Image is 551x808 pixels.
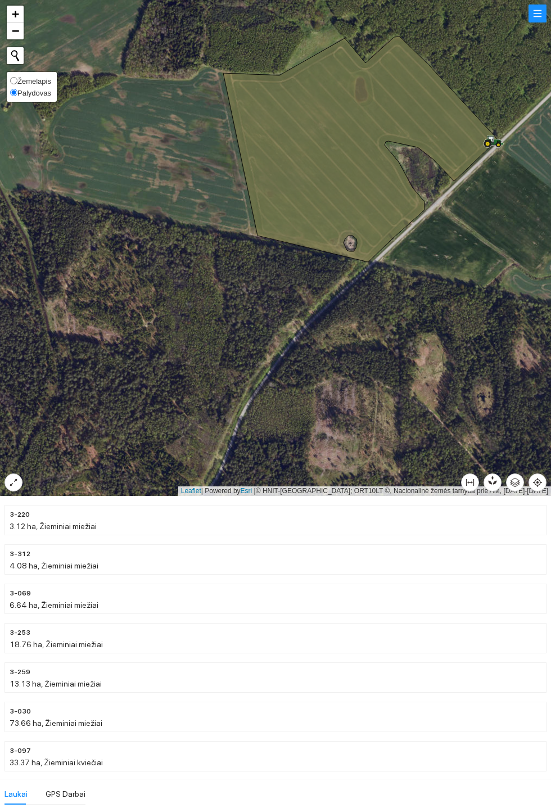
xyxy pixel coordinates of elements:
a: Zoom in [7,6,24,22]
span: 3-259 [10,667,30,678]
span: 3-097 [10,746,31,756]
input: Palydovas [10,89,17,96]
span: Žemėlapis [17,77,51,85]
a: Zoom out [7,22,24,39]
div: | Powered by © HNIT-[GEOGRAPHIC_DATA]; ORT10LT ©, Nacionalinė žemės tarnyba prie AM, [DATE]-[DATE] [178,486,551,496]
span: 18.76 ha, Žieminiai miežiai [10,640,103,649]
div: Laukai [4,788,28,800]
span: 3-030 [10,706,31,717]
span: 73.66 ha, Žieminiai miežiai [10,719,102,728]
span: − [12,24,19,38]
span: 4.08 ha, Žieminiai miežiai [10,561,98,570]
span: column-width [462,478,478,487]
span: 3-253 [10,628,30,638]
button: menu [529,4,547,22]
span: | [254,487,256,495]
input: Žemėlapis [10,77,17,84]
span: expand-alt [5,478,22,487]
a: Leaflet [181,487,201,495]
button: column-width [461,473,479,491]
span: 33.37 ha, Žieminiai kviečiai [10,758,103,767]
button: expand-alt [4,473,22,491]
div: GPS Darbai [46,788,85,800]
span: 3.12 ha, Žieminiai miežiai [10,522,97,531]
span: + [12,7,19,21]
span: 13.13 ha, Žieminiai miežiai [10,679,102,688]
span: 6.64 ha, Žieminiai miežiai [10,601,98,610]
span: 3-312 [10,549,30,559]
a: Esri [241,487,252,495]
button: aim [529,473,547,491]
span: aim [529,478,546,487]
button: Initiate a new search [7,47,24,64]
span: Palydovas [17,89,51,97]
span: 3-220 [10,509,30,520]
span: 3-069 [10,588,31,599]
